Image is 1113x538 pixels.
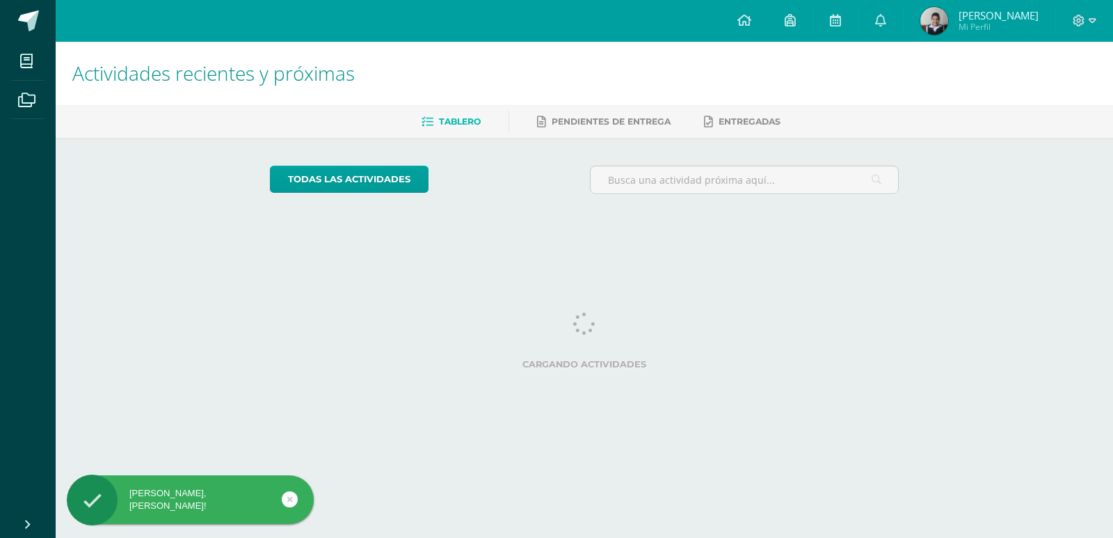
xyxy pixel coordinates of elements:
span: Actividades recientes y próximas [72,60,355,86]
span: Tablero [439,116,481,127]
div: [PERSON_NAME], [PERSON_NAME]! [67,487,314,512]
span: [PERSON_NAME] [959,8,1039,22]
a: Entregadas [704,111,780,133]
a: Pendientes de entrega [537,111,671,133]
label: Cargando actividades [270,359,899,370]
span: Entregadas [719,116,780,127]
img: bf70ca971dc0ca02eddfb4c484d0cd73.png [920,7,948,35]
a: todas las Actividades [270,166,429,193]
a: Tablero [422,111,481,133]
input: Busca una actividad próxima aquí... [591,166,899,193]
span: Mi Perfil [959,21,1039,33]
span: Pendientes de entrega [552,116,671,127]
